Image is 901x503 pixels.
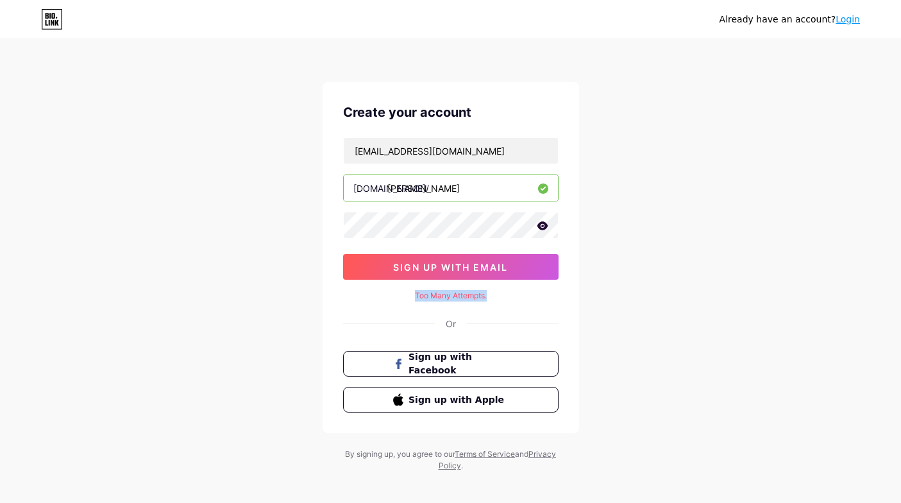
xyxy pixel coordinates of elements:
button: Sign up with Facebook [343,351,559,377]
a: Login [836,14,860,24]
div: Or [446,317,456,330]
div: [DOMAIN_NAME]/ [353,182,429,195]
button: Sign up with Apple [343,387,559,413]
button: sign up with email [343,254,559,280]
div: Already have an account? [720,13,860,26]
span: Sign up with Facebook [408,350,508,377]
input: Email [344,138,558,164]
a: Terms of Service [455,449,515,459]
input: username [344,175,558,201]
div: Create your account [343,103,559,122]
div: Too Many Attempts. [343,290,559,302]
div: By signing up, you agree to our and . [342,448,560,472]
span: sign up with email [393,262,508,273]
span: Sign up with Apple [408,393,508,407]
